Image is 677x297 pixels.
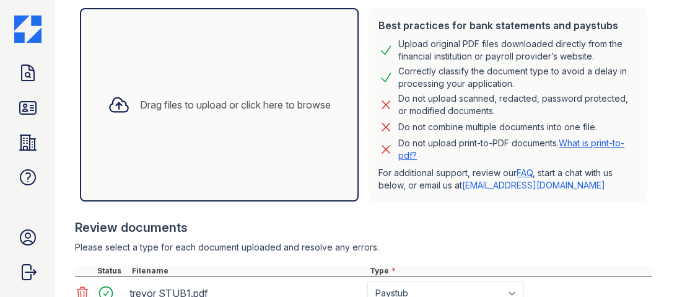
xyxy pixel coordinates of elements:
div: Upload original PDF files downloaded directly from the financial institution or payroll provider’... [398,38,637,63]
img: CE_Icon_Blue-c292c112584629df590d857e76928e9f676e5b41ef8f769ba2f05ee15b207248.png [14,16,41,43]
div: Drag files to upload or click here to browse [140,97,331,112]
div: Best practices for bank statements and paystubs [378,18,637,33]
div: Do not combine multiple documents into one file. [398,120,597,135]
div: Filename [129,266,367,276]
div: Type [367,266,652,276]
div: Status [95,266,129,276]
p: Do not upload print-to-PDF documents. [398,137,637,162]
a: FAQ [517,167,533,178]
p: For additional support, review our , start a chat with us below, or email us at [378,167,637,192]
div: Please select a type for each document uploaded and resolve any errors. [75,241,652,254]
div: Review documents [75,219,652,236]
div: Correctly classify the document type to avoid a delay in processing your application. [398,65,637,90]
div: Do not upload scanned, redacted, password protected, or modified documents. [398,92,637,117]
a: [EMAIL_ADDRESS][DOMAIN_NAME] [462,180,605,190]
